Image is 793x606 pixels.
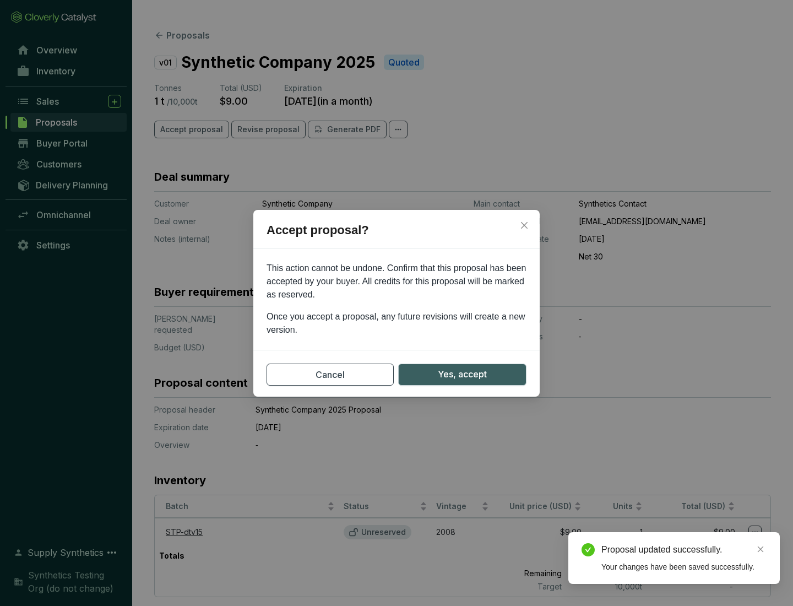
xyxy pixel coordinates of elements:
[267,310,526,337] p: Once you accept a proposal, any future revisions will create a new version.
[601,543,767,556] div: Proposal updated successfully.
[515,221,533,230] span: Close
[267,262,526,301] p: This action cannot be undone. Confirm that this proposal has been accepted by your buyer. All cre...
[316,368,345,381] span: Cancel
[438,367,487,381] span: Yes, accept
[601,561,767,573] div: Your changes have been saved successfully.
[520,221,529,230] span: close
[253,221,540,248] h2: Accept proposal?
[515,217,533,234] button: Close
[267,364,394,386] button: Cancel
[754,543,767,555] a: Close
[582,543,595,556] span: check-circle
[757,545,764,553] span: close
[398,364,526,386] button: Yes, accept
